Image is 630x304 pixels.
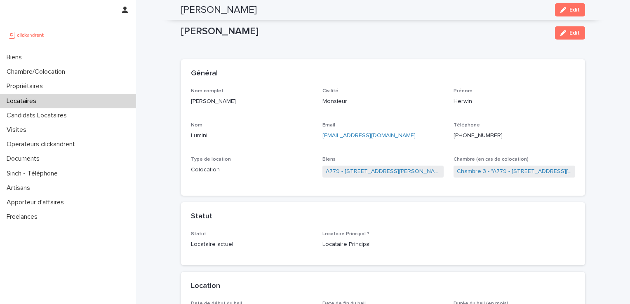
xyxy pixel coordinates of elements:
p: Artisans [3,184,37,192]
p: Locataire Principal [322,240,444,249]
span: Type de location [191,157,231,162]
p: Visites [3,126,33,134]
span: Locataire Principal ? [322,232,369,236]
a: [EMAIL_ADDRESS][DOMAIN_NAME] [322,133,416,138]
span: Chambre (en cas de colocation) [454,157,529,162]
p: Freelances [3,213,44,221]
p: Locataires [3,97,43,105]
button: Edit [555,3,585,16]
p: Sinch - Téléphone [3,170,64,178]
p: [PHONE_NUMBER] [454,131,575,140]
h2: Général [191,69,218,78]
h2: [PERSON_NAME] [181,4,257,16]
span: Nom complet [191,89,223,94]
p: [PERSON_NAME] [191,97,313,106]
p: Operateurs clickandrent [3,140,82,148]
h2: Location [191,282,220,291]
p: Propriétaires [3,82,49,90]
span: Statut [191,232,206,236]
span: Email [322,123,335,128]
p: Monsieur [322,97,444,106]
button: Edit [555,26,585,40]
p: Locataire actuel [191,240,313,249]
p: [PERSON_NAME] [181,26,548,37]
img: UCB0brd3T0yccxBKYDjQ [7,27,47,43]
span: Prénom [454,89,472,94]
a: Chambre 3 - "A779 - [STREET_ADDRESS][PERSON_NAME]" [457,167,572,176]
h2: Statut [191,212,212,221]
span: Edit [569,30,580,36]
p: Biens [3,54,28,61]
p: Lumini [191,131,313,140]
p: Candidats Locataires [3,112,73,119]
span: Edit [569,7,580,13]
p: Apporteur d'affaires [3,199,71,206]
span: Nom [191,123,202,128]
p: Herwin [454,97,575,106]
a: A779 - [STREET_ADDRESS][PERSON_NAME] [326,167,441,176]
p: Documents [3,155,46,163]
p: Chambre/Colocation [3,68,72,76]
span: Téléphone [454,123,480,128]
p: Colocation [191,166,313,174]
span: Civilité [322,89,339,94]
span: Biens [322,157,336,162]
